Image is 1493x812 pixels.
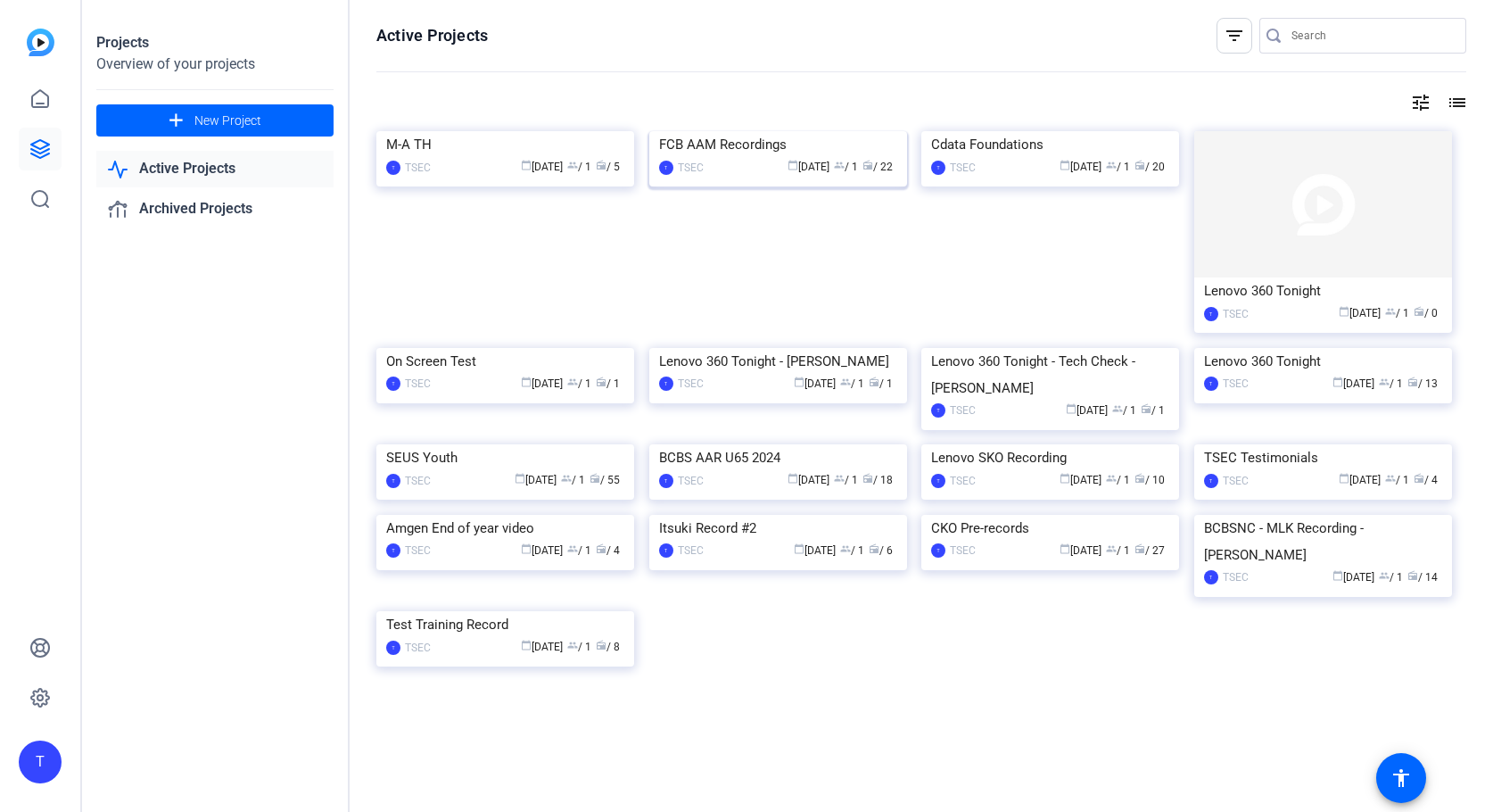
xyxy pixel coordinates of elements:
[1060,474,1101,486] span: [DATE]
[834,474,858,486] span: / 1
[950,542,976,559] div: TSEC
[1224,25,1245,46] mat-icon: filter_list
[869,544,893,557] span: / 6
[1204,307,1218,321] div: T
[788,160,798,170] span: calendar_today
[659,377,673,391] div: T
[1385,474,1409,486] span: / 1
[1106,161,1130,173] span: / 1
[596,161,620,173] span: / 5
[678,472,704,490] div: TSEC
[931,543,945,558] div: T
[788,473,798,484] span: calendar_today
[405,472,431,490] div: TSEC
[1204,348,1442,375] div: Lenovo 360 Tonight
[678,542,704,559] div: TSEC
[1410,92,1431,113] mat-icon: tune
[1414,306,1424,317] span: radio
[567,160,578,170] span: group
[1339,473,1349,484] span: calendar_today
[659,131,897,158] div: FCB AAM Recordings
[869,377,893,390] span: / 1
[386,348,624,375] div: On Screen Test
[1060,544,1101,557] span: [DATE]
[950,159,976,177] div: TSEC
[788,161,829,173] span: [DATE]
[1066,404,1108,417] span: [DATE]
[386,515,624,542] div: Amgen End of year video
[590,473,600,484] span: radio
[678,375,704,393] div: TSEC
[1332,377,1374,390] span: [DATE]
[862,160,873,170] span: radio
[1445,92,1466,113] mat-icon: list
[567,641,591,653] span: / 1
[1204,278,1442,304] div: Lenovo 360 Tonight
[590,474,620,486] span: / 55
[567,544,591,557] span: / 1
[567,543,578,554] span: group
[1112,403,1123,414] span: group
[96,54,334,75] div: Overview of your projects
[834,161,858,173] span: / 1
[1379,377,1403,390] span: / 1
[1407,570,1418,581] span: radio
[194,112,261,130] span: New Project
[1141,404,1165,417] span: / 1
[862,161,893,173] span: / 22
[931,515,1169,542] div: CKO Pre-records
[794,377,836,390] span: [DATE]
[862,473,873,484] span: radio
[1379,377,1390,387] span: group
[1414,473,1424,484] span: radio
[931,348,1169,402] div: Lenovo 360 Tonight - Tech Check - [PERSON_NAME]
[405,542,431,559] div: TSEC
[840,377,851,387] span: group
[567,640,578,650] span: group
[1414,307,1438,319] span: / 0
[567,377,578,387] span: group
[1060,160,1070,170] span: calendar_today
[834,160,845,170] span: group
[1204,444,1442,471] div: TSEC Testimonials
[521,377,563,390] span: [DATE]
[659,161,673,175] div: T
[96,32,334,54] div: Projects
[659,543,673,558] div: T
[1066,403,1076,414] span: calendar_today
[931,131,1169,158] div: Cdata Foundations
[405,159,431,177] div: TSEC
[659,348,897,375] div: Lenovo 360 Tonight - [PERSON_NAME]
[1106,473,1117,484] span: group
[405,375,431,393] div: TSEC
[1060,543,1070,554] span: calendar_today
[931,444,1169,471] div: Lenovo SKO Recording
[1134,474,1165,486] span: / 10
[596,543,606,554] span: radio
[1204,570,1218,584] div: T
[1204,474,1218,488] div: T
[1332,571,1374,584] span: [DATE]
[596,641,620,653] span: / 8
[1385,307,1409,319] span: / 1
[405,639,431,657] div: TSEC
[1385,473,1396,484] span: group
[1379,571,1403,584] span: / 1
[1106,160,1117,170] span: group
[869,377,879,387] span: radio
[1223,568,1249,586] div: TSEC
[1106,543,1117,554] span: group
[840,377,864,390] span: / 1
[96,104,334,137] button: New Project
[521,160,532,170] span: calendar_today
[1339,474,1381,486] span: [DATE]
[1204,377,1218,391] div: T
[1134,473,1145,484] span: radio
[840,544,864,557] span: / 1
[515,473,525,484] span: calendar_today
[1339,306,1349,317] span: calendar_today
[1291,25,1452,46] input: Search
[1141,403,1151,414] span: radio
[515,474,557,486] span: [DATE]
[1407,571,1438,584] span: / 14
